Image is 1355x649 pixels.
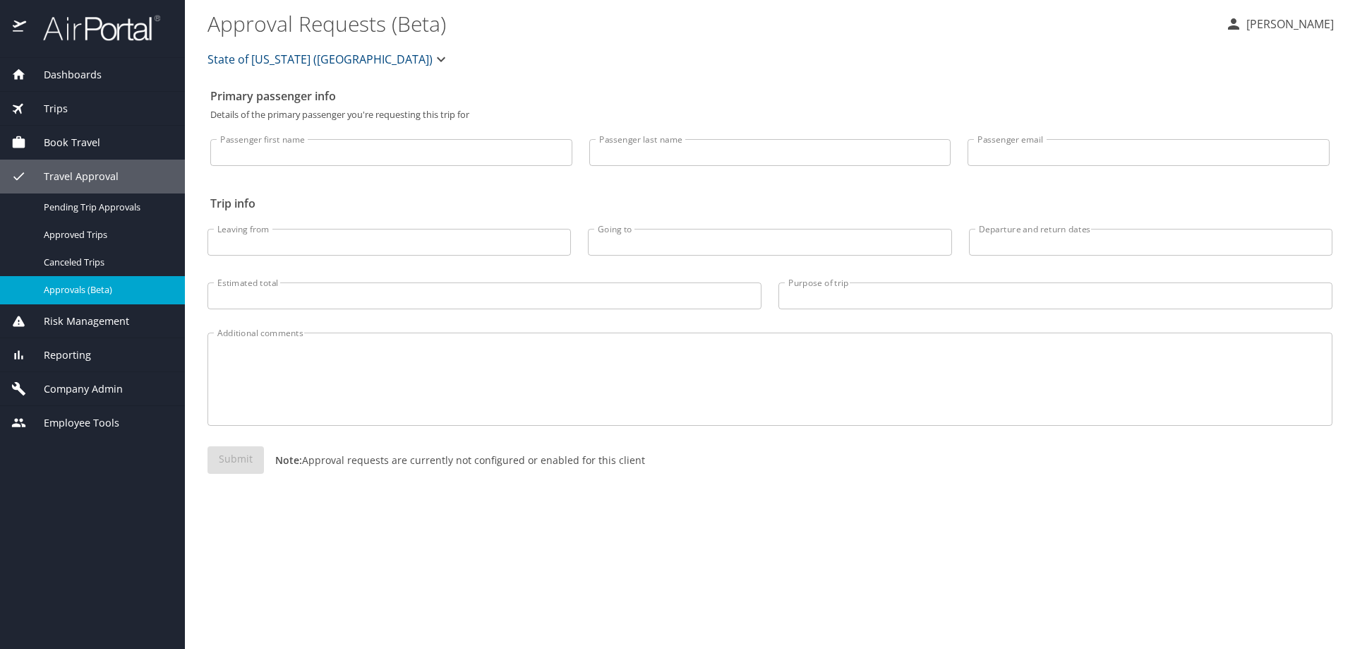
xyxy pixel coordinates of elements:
span: Risk Management [26,314,129,329]
span: Company Admin [26,381,123,397]
img: airportal-logo.png [28,14,160,42]
p: Details of the primary passenger you're requesting this trip for [210,110,1330,119]
span: Trips [26,101,68,117]
span: Travel Approval [26,169,119,184]
p: [PERSON_NAME] [1242,16,1334,32]
span: Dashboards [26,67,102,83]
h2: Primary passenger info [210,85,1330,107]
span: Employee Tools [26,415,119,431]
span: Approved Trips [44,228,168,242]
span: State of [US_STATE] ([GEOGRAPHIC_DATA]) [207,49,433,69]
span: Canceled Trips [44,256,168,269]
strong: Note: [275,453,302,467]
p: Approval requests are currently not configured or enabled for this client [264,453,645,468]
h1: Approval Requests (Beta) [207,1,1214,45]
h2: Trip info [210,192,1330,215]
img: icon-airportal.png [13,14,28,42]
span: Pending Trip Approvals [44,201,168,214]
button: [PERSON_NAME] [1219,11,1339,37]
button: State of [US_STATE] ([GEOGRAPHIC_DATA]) [202,45,455,73]
span: Reporting [26,347,91,363]
span: Approvals (Beta) [44,283,168,297]
span: Book Travel [26,135,100,150]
